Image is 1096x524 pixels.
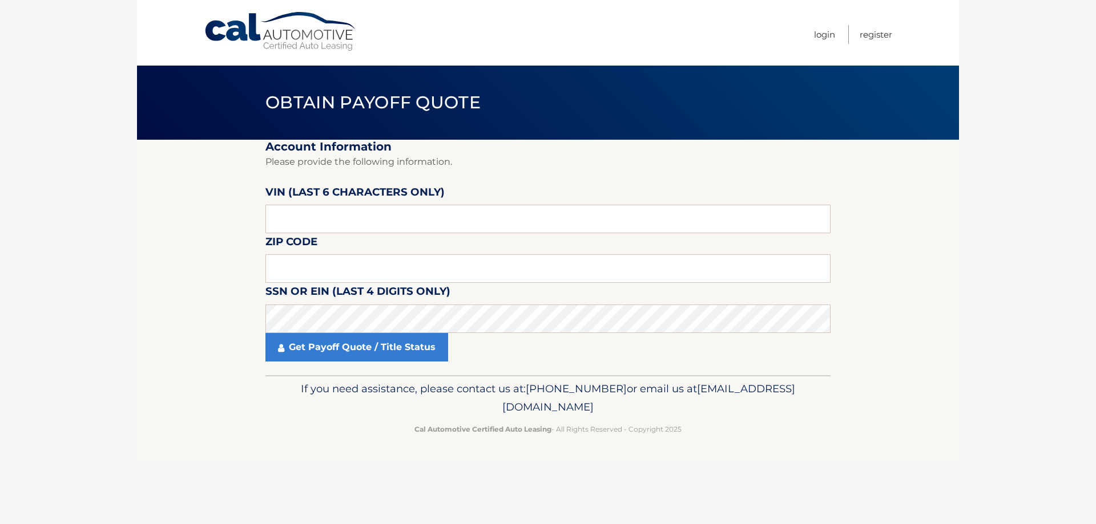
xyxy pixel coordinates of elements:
p: - All Rights Reserved - Copyright 2025 [273,423,823,435]
p: If you need assistance, please contact us at: or email us at [273,380,823,416]
strong: Cal Automotive Certified Auto Leasing [414,425,551,433]
label: SSN or EIN (last 4 digits only) [265,283,450,304]
label: VIN (last 6 characters only) [265,184,445,205]
span: [PHONE_NUMBER] [526,382,627,395]
a: Cal Automotive [204,11,358,52]
a: Get Payoff Quote / Title Status [265,333,448,361]
h2: Account Information [265,140,831,154]
a: Register [860,25,892,44]
span: Obtain Payoff Quote [265,92,481,113]
p: Please provide the following information. [265,154,831,170]
label: Zip Code [265,233,317,254]
a: Login [814,25,835,44]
